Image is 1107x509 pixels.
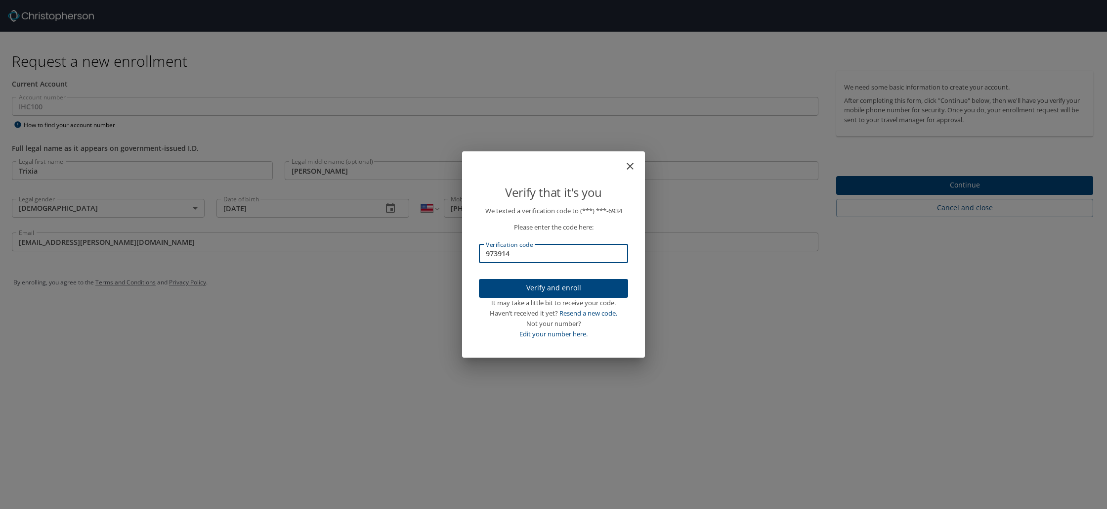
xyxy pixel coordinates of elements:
div: Not your number? [479,319,628,329]
div: Haven’t received it yet? [479,308,628,319]
button: close [629,155,641,167]
a: Resend a new code. [559,309,617,318]
button: Verify and enroll [479,279,628,298]
p: Please enter the code here: [479,222,628,232]
p: We texted a verification code to (***) ***- 6934 [479,206,628,216]
a: Edit your number here. [519,329,588,338]
p: Verify that it's you [479,183,628,202]
span: Verify and enroll [487,282,620,294]
div: It may take a little bit to receive your code. [479,298,628,308]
